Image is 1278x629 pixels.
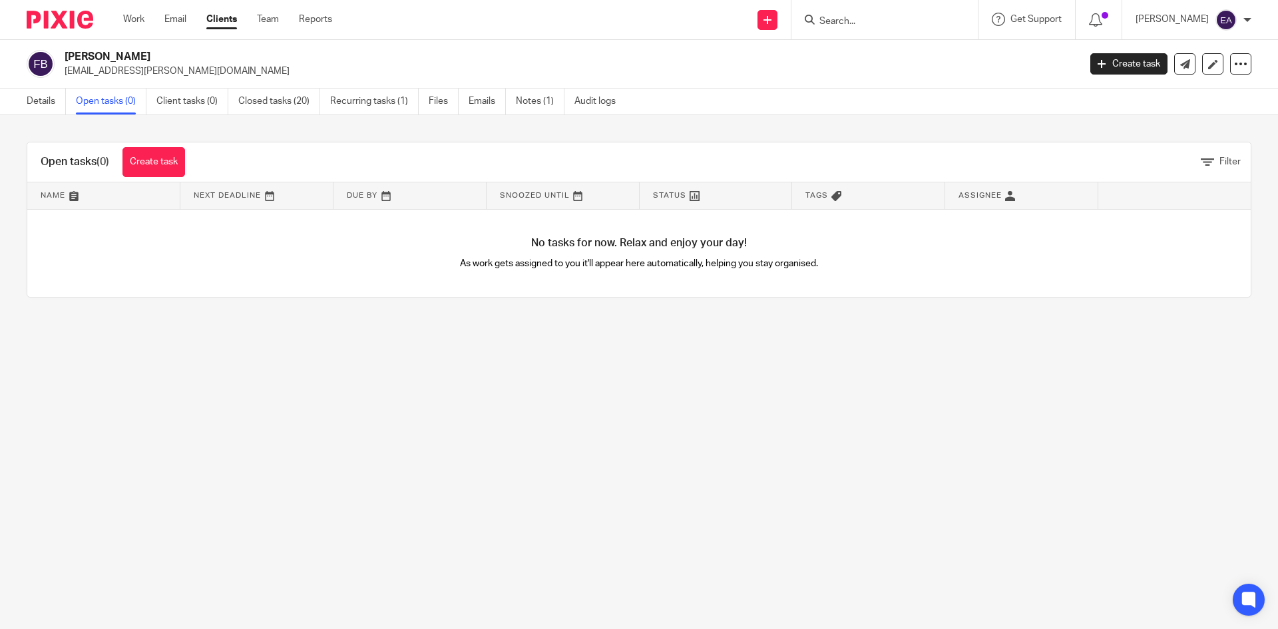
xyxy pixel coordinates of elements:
a: Create task [1090,53,1168,75]
p: [PERSON_NAME] [1136,13,1209,26]
input: Search [818,16,938,28]
a: Clients [206,13,237,26]
span: Status [653,192,686,199]
h2: [PERSON_NAME] [65,50,869,64]
p: As work gets assigned to you it'll appear here automatically, helping you stay organised. [333,257,945,270]
h1: Open tasks [41,155,109,169]
a: Team [257,13,279,26]
a: Work [123,13,144,26]
span: (0) [97,156,109,167]
a: Closed tasks (20) [238,89,320,114]
span: Snoozed Until [500,192,570,199]
p: [EMAIL_ADDRESS][PERSON_NAME][DOMAIN_NAME] [65,65,1070,78]
span: Get Support [1010,15,1062,24]
img: svg%3E [1215,9,1237,31]
a: Audit logs [574,89,626,114]
a: Create task [122,147,185,177]
a: Reports [299,13,332,26]
img: Pixie [27,11,93,29]
a: Recurring tasks (1) [330,89,419,114]
span: Filter [1219,157,1241,166]
span: Tags [805,192,828,199]
a: Open tasks (0) [76,89,146,114]
a: Details [27,89,66,114]
img: svg%3E [27,50,55,78]
a: Emails [469,89,506,114]
a: Files [429,89,459,114]
a: Notes (1) [516,89,564,114]
a: Client tasks (0) [156,89,228,114]
a: Email [164,13,186,26]
h4: No tasks for now. Relax and enjoy your day! [27,236,1251,250]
